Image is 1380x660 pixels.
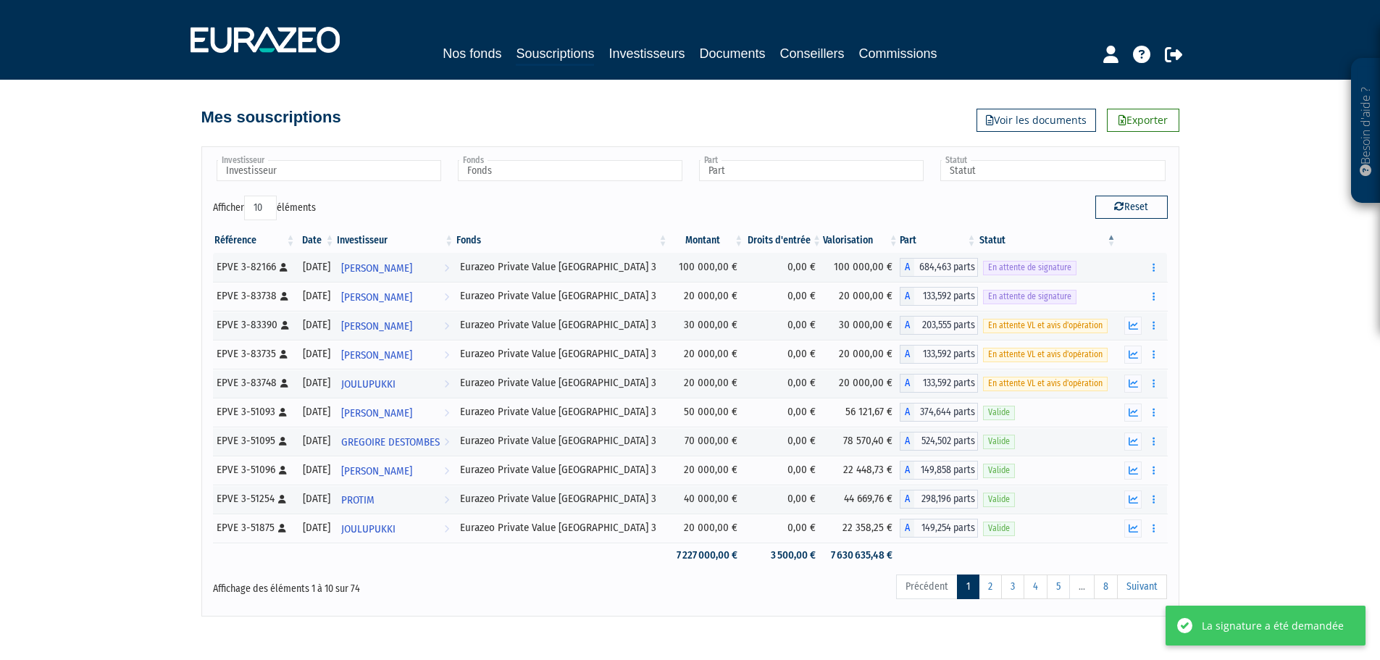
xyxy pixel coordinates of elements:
div: EPVE 3-51096 [217,462,292,477]
a: Documents [700,43,766,64]
td: 22 358,25 € [823,514,900,543]
a: Conseillers [780,43,845,64]
div: [DATE] [302,288,331,304]
span: A [900,345,914,364]
div: [DATE] [302,404,331,419]
i: Voir l'investisseur [444,284,449,311]
td: 0,00 € [745,427,823,456]
td: 0,00 € [745,369,823,398]
a: JOULUPUKKI [335,514,455,543]
span: 133,592 parts [914,374,978,393]
span: [PERSON_NAME] [341,400,412,427]
span: GREGOIRE DESTOMBES [341,429,440,456]
div: [DATE] [302,317,331,333]
div: Eurazeo Private Value [GEOGRAPHIC_DATA] 3 [460,520,664,535]
div: A - Eurazeo Private Value Europe 3 [900,287,978,306]
th: Fonds: activer pour trier la colonne par ordre croissant [455,228,669,253]
a: Nos fonds [443,43,501,64]
td: 20 000,00 € [823,340,900,369]
td: 100 000,00 € [669,253,745,282]
td: 0,00 € [745,282,823,311]
div: A - Eurazeo Private Value Europe 3 [900,490,978,509]
a: 3 [1001,575,1024,599]
a: 2 [979,575,1002,599]
span: Valide [983,464,1015,477]
td: 20 000,00 € [669,456,745,485]
div: EPVE 3-82166 [217,259,292,275]
span: Valide [983,522,1015,535]
span: A [900,258,914,277]
i: Voir l'investisseur [444,400,449,427]
span: A [900,316,914,335]
span: A [900,519,914,538]
div: EPVE 3-51095 [217,433,292,448]
td: 22 448,73 € [823,456,900,485]
i: [Français] Personne physique [279,437,287,446]
a: [PERSON_NAME] [335,456,455,485]
div: EPVE 3-51875 [217,520,292,535]
td: 50 000,00 € [669,398,745,427]
a: 5 [1047,575,1070,599]
p: Besoin d'aide ? [1358,66,1374,196]
div: Eurazeo Private Value [GEOGRAPHIC_DATA] 3 [460,375,664,390]
div: A - Eurazeo Private Value Europe 3 [900,519,978,538]
a: Commissions [859,43,937,64]
div: Eurazeo Private Value [GEOGRAPHIC_DATA] 3 [460,317,664,333]
i: [Français] Personne physique [280,292,288,301]
span: 203,555 parts [914,316,978,335]
select: Afficheréléments [244,196,277,220]
td: 7 227 000,00 € [669,543,745,568]
span: En attente VL et avis d'opération [983,377,1108,390]
span: [PERSON_NAME] [341,284,412,311]
span: 524,502 parts [914,432,978,451]
label: Afficher éléments [213,196,316,220]
i: [Français] Personne physique [279,408,287,417]
td: 20 000,00 € [823,282,900,311]
td: 78 570,40 € [823,427,900,456]
a: [PERSON_NAME] [335,282,455,311]
div: EPVE 3-83738 [217,288,292,304]
th: Montant: activer pour trier la colonne par ordre croissant [669,228,745,253]
div: [DATE] [302,462,331,477]
i: Voir l'investisseur [444,313,449,340]
i: Voir l'investisseur [444,516,449,543]
th: Part: activer pour trier la colonne par ordre croissant [900,228,978,253]
th: Investisseur: activer pour trier la colonne par ordre croissant [335,228,455,253]
div: Eurazeo Private Value [GEOGRAPHIC_DATA] 3 [460,288,664,304]
div: A - Eurazeo Private Value Europe 3 [900,258,978,277]
i: [Français] Personne physique [280,350,288,359]
a: PROTIM [335,485,455,514]
td: 20 000,00 € [669,514,745,543]
div: EPVE 3-51254 [217,491,292,506]
span: [PERSON_NAME] [341,255,412,282]
span: Valide [983,406,1015,419]
td: 0,00 € [745,311,823,340]
i: Voir l'investisseur [444,371,449,398]
div: [DATE] [302,491,331,506]
div: A - Eurazeo Private Value Europe 3 [900,403,978,422]
th: Statut : activer pour trier la colonne par ordre d&eacute;croissant [978,228,1118,253]
img: 1732889491-logotype_eurazeo_blanc_rvb.png [191,27,340,53]
td: 7 630 635,48 € [823,543,900,568]
span: [PERSON_NAME] [341,313,412,340]
div: Eurazeo Private Value [GEOGRAPHIC_DATA] 3 [460,433,664,448]
button: Reset [1095,196,1168,219]
td: 20 000,00 € [823,369,900,398]
i: [Français] Personne physique [280,379,288,388]
span: A [900,403,914,422]
a: Suivant [1117,575,1167,599]
span: En attente VL et avis d'opération [983,348,1108,362]
span: Valide [983,435,1015,448]
span: 133,592 parts [914,287,978,306]
i: [Français] Personne physique [278,495,286,504]
td: 0,00 € [745,456,823,485]
span: A [900,461,914,480]
a: GREGOIRE DESTOMBES [335,427,455,456]
div: A - Eurazeo Private Value Europe 3 [900,374,978,393]
a: [PERSON_NAME] [335,311,455,340]
div: EPVE 3-83735 [217,346,292,362]
div: A - Eurazeo Private Value Europe 3 [900,345,978,364]
div: A - Eurazeo Private Value Europe 3 [900,461,978,480]
th: Référence : activer pour trier la colonne par ordre croissant [213,228,297,253]
div: [DATE] [302,375,331,390]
